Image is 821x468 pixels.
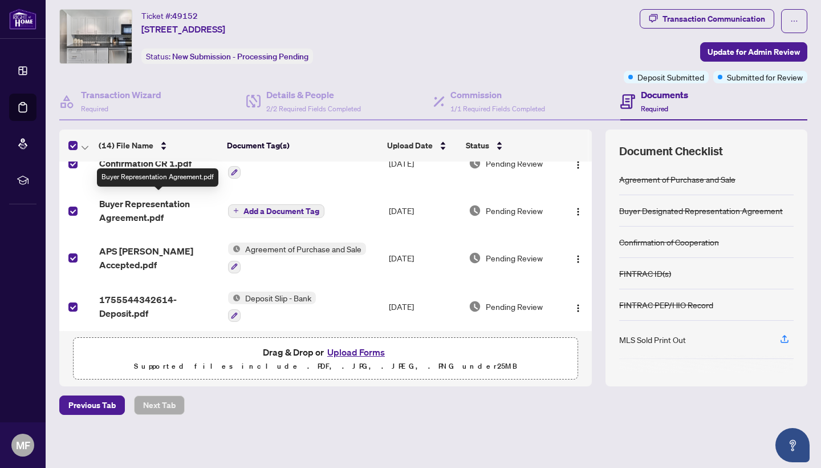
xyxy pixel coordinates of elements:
[486,252,543,264] span: Pending Review
[387,139,433,152] span: Upload Date
[790,17,798,25] span: ellipsis
[241,243,366,255] span: Agreement of Purchase and Sale
[99,293,219,320] span: 1755544342614-Deposit.pdf
[486,300,543,313] span: Pending Review
[569,154,587,172] button: Logo
[619,267,671,280] div: FINTRAC ID(s)
[486,204,543,217] span: Pending Review
[266,88,361,102] h4: Details & People
[68,396,116,414] span: Previous Tab
[450,104,545,113] span: 1/1 Required Fields Completed
[222,130,383,162] th: Document Tag(s)
[619,333,686,346] div: MLS Sold Print Out
[384,283,464,332] td: [DATE]
[640,9,774,29] button: Transaction Communication
[99,156,192,170] span: Confirmation CR 1.pdf
[641,88,688,102] h4: Documents
[141,9,198,22] div: Ticket #:
[172,11,198,21] span: 49152
[99,244,219,272] span: APS [PERSON_NAME] Accepted.pdf
[266,104,361,113] span: 2/2 Required Fields Completed
[663,10,765,28] div: Transaction Communication
[383,130,462,162] th: Upload Date
[80,360,571,373] p: Supported files include .PDF, .JPG, .JPEG, .PNG under 25 MB
[228,148,349,179] button: Status IconConfirmation of Cooperation
[466,139,489,152] span: Status
[324,345,388,360] button: Upload Forms
[228,203,324,218] button: Add a Document Tag
[450,88,545,102] h4: Commission
[241,292,316,304] span: Deposit Slip - Bank
[172,51,308,62] span: New Submission - Processing Pending
[59,396,125,415] button: Previous Tab
[619,298,713,311] div: FINTRAC PEP/HIO Record
[619,236,719,248] div: Confirmation of Cooperation
[574,255,583,264] img: Logo
[228,243,241,255] img: Status Icon
[243,207,319,215] span: Add a Document Tag
[574,160,583,170] img: Logo
[619,173,735,185] div: Agreement of Purchase and Sale
[469,300,481,313] img: Document Status
[16,437,30,453] span: MF
[263,345,388,360] span: Drag & Drop or
[94,130,222,162] th: (14) File Name
[99,139,153,152] span: (14) File Name
[81,88,161,102] h4: Transaction Wizard
[141,49,313,64] div: Status:
[99,197,219,224] span: Buyer Representation Agreement.pdf
[74,338,578,380] span: Drag & Drop orUpload FormsSupported files include .PDF, .JPG, .JPEG, .PNG under25MB
[574,207,583,216] img: Logo
[228,204,324,218] button: Add a Document Tag
[461,130,560,162] th: Status
[574,304,583,313] img: Logo
[228,292,316,322] button: Status IconDeposit Slip - Bank
[700,42,807,62] button: Update for Admin Review
[637,71,704,83] span: Deposit Submitted
[775,428,810,462] button: Open asap
[134,396,185,415] button: Next Tab
[228,243,366,273] button: Status IconAgreement of Purchase and Sale
[469,252,481,264] img: Document Status
[619,143,723,159] span: Document Checklist
[569,297,587,316] button: Logo
[708,43,800,61] span: Update for Admin Review
[569,249,587,267] button: Logo
[727,71,803,83] span: Submitted for Review
[97,168,218,187] div: Buyer Representation Agreement.pdf
[141,22,225,36] span: [STREET_ADDRESS]
[81,104,108,113] span: Required
[384,139,464,188] td: [DATE]
[233,208,239,213] span: plus
[469,204,481,217] img: Document Status
[469,157,481,170] img: Document Status
[384,233,464,283] td: [DATE]
[228,292,241,304] img: Status Icon
[384,188,464,233] td: [DATE]
[60,10,132,63] img: IMG-C12269795_1.jpg
[9,9,36,30] img: logo
[486,157,543,170] span: Pending Review
[619,204,783,217] div: Buyer Designated Representation Agreement
[641,104,668,113] span: Required
[569,201,587,220] button: Logo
